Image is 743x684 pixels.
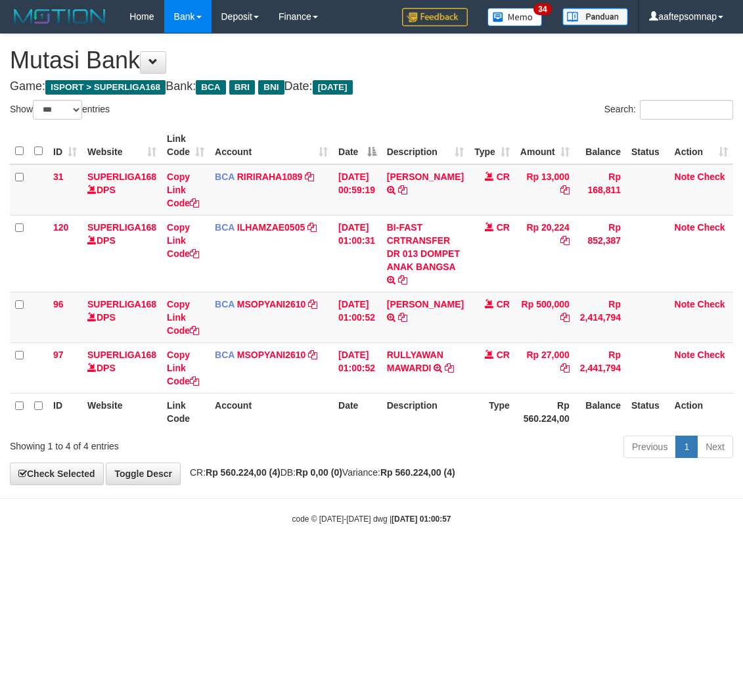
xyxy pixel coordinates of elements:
[167,299,199,336] a: Copy Link Code
[626,127,669,164] th: Status
[515,127,575,164] th: Amount: activate to sort column ascending
[575,292,626,342] td: Rp 2,414,794
[82,215,162,292] td: DPS
[698,299,725,309] a: Check
[398,275,407,285] a: Copy BI-FAST CRTRANSFER DR 013 DOMPET ANAK BANGSA to clipboard
[698,222,725,233] a: Check
[10,434,300,453] div: Showing 1 to 4 of 4 entries
[210,393,333,430] th: Account
[380,467,455,478] strong: Rp 560.224,00 (4)
[382,393,469,430] th: Description
[387,171,464,182] a: [PERSON_NAME]
[560,235,570,246] a: Copy Rp 20,224 to clipboard
[53,350,64,360] span: 97
[402,8,468,26] img: Feedback.jpg
[82,164,162,216] td: DPS
[206,467,281,478] strong: Rp 560.224,00 (4)
[10,80,733,93] h4: Game: Bank: Date:
[382,215,469,292] td: BI-FAST CRTRANSFER DR 013 DOMPET ANAK BANGSA
[560,363,570,373] a: Copy Rp 27,000 to clipboard
[162,127,210,164] th: Link Code: activate to sort column ascending
[215,350,235,360] span: BCA
[10,463,104,485] a: Check Selected
[82,127,162,164] th: Website: activate to sort column ascending
[82,393,162,430] th: Website
[515,393,575,430] th: Rp 560.224,00
[10,100,110,120] label: Show entries
[162,393,210,430] th: Link Code
[48,393,82,430] th: ID
[562,8,628,26] img: panduan.png
[307,222,317,233] a: Copy ILHAMZAE0505 to clipboard
[698,350,725,360] a: Check
[45,80,166,95] span: ISPORT > SUPERLIGA168
[333,215,382,292] td: [DATE] 01:00:31
[215,171,235,182] span: BCA
[497,299,510,309] span: CR
[533,3,551,15] span: 34
[53,222,68,233] span: 120
[237,171,303,182] a: RIRIRAHA1089
[215,299,235,309] span: BCA
[675,299,695,309] a: Note
[560,185,570,195] a: Copy Rp 13,000 to clipboard
[333,164,382,216] td: [DATE] 00:59:19
[398,185,407,195] a: Copy LEOVANY HERUZON to clipboard
[53,171,64,182] span: 31
[382,127,469,164] th: Description: activate to sort column ascending
[575,127,626,164] th: Balance
[398,312,407,323] a: Copy MUHAMMAD TAUFIK to clipboard
[87,299,156,309] a: SUPERLIGA168
[87,350,156,360] a: SUPERLIGA168
[333,342,382,393] td: [DATE] 01:00:52
[82,342,162,393] td: DPS
[575,342,626,393] td: Rp 2,441,794
[167,222,199,259] a: Copy Link Code
[87,222,156,233] a: SUPERLIGA168
[669,393,733,430] th: Action
[333,292,382,342] td: [DATE] 01:00:52
[445,363,454,373] a: Copy RULLYAWAN MAWARDI to clipboard
[640,100,733,120] input: Search:
[87,171,156,182] a: SUPERLIGA168
[560,312,570,323] a: Copy Rp 500,000 to clipboard
[497,222,510,233] span: CR
[258,80,284,95] span: BNI
[515,342,575,393] td: Rp 27,000
[215,222,235,233] span: BCA
[296,467,342,478] strong: Rp 0,00 (0)
[675,222,695,233] a: Note
[515,215,575,292] td: Rp 20,224
[675,350,695,360] a: Note
[313,80,353,95] span: [DATE]
[237,350,306,360] a: MSOPYANI2610
[623,436,676,458] a: Previous
[515,164,575,216] td: Rp 13,000
[305,171,314,182] a: Copy RIRIRAHA1089 to clipboard
[469,127,515,164] th: Type: activate to sort column ascending
[167,171,199,208] a: Copy Link Code
[167,350,199,386] a: Copy Link Code
[196,80,225,95] span: BCA
[308,299,317,309] a: Copy MSOPYANI2610 to clipboard
[33,100,82,120] select: Showentries
[10,47,733,74] h1: Mutasi Bank
[675,436,698,458] a: 1
[387,299,464,309] a: [PERSON_NAME]
[82,292,162,342] td: DPS
[48,127,82,164] th: ID: activate to sort column ascending
[333,127,382,164] th: Date: activate to sort column descending
[237,222,305,233] a: ILHAMZAE0505
[515,292,575,342] td: Rp 500,000
[308,350,317,360] a: Copy MSOPYANI2610 to clipboard
[575,215,626,292] td: Rp 852,387
[604,100,733,120] label: Search:
[292,514,451,524] small: code © [DATE]-[DATE] dwg |
[697,436,733,458] a: Next
[106,463,181,485] a: Toggle Descr
[669,127,733,164] th: Action: activate to sort column ascending
[392,514,451,524] strong: [DATE] 01:00:57
[575,393,626,430] th: Balance
[497,171,510,182] span: CR
[626,393,669,430] th: Status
